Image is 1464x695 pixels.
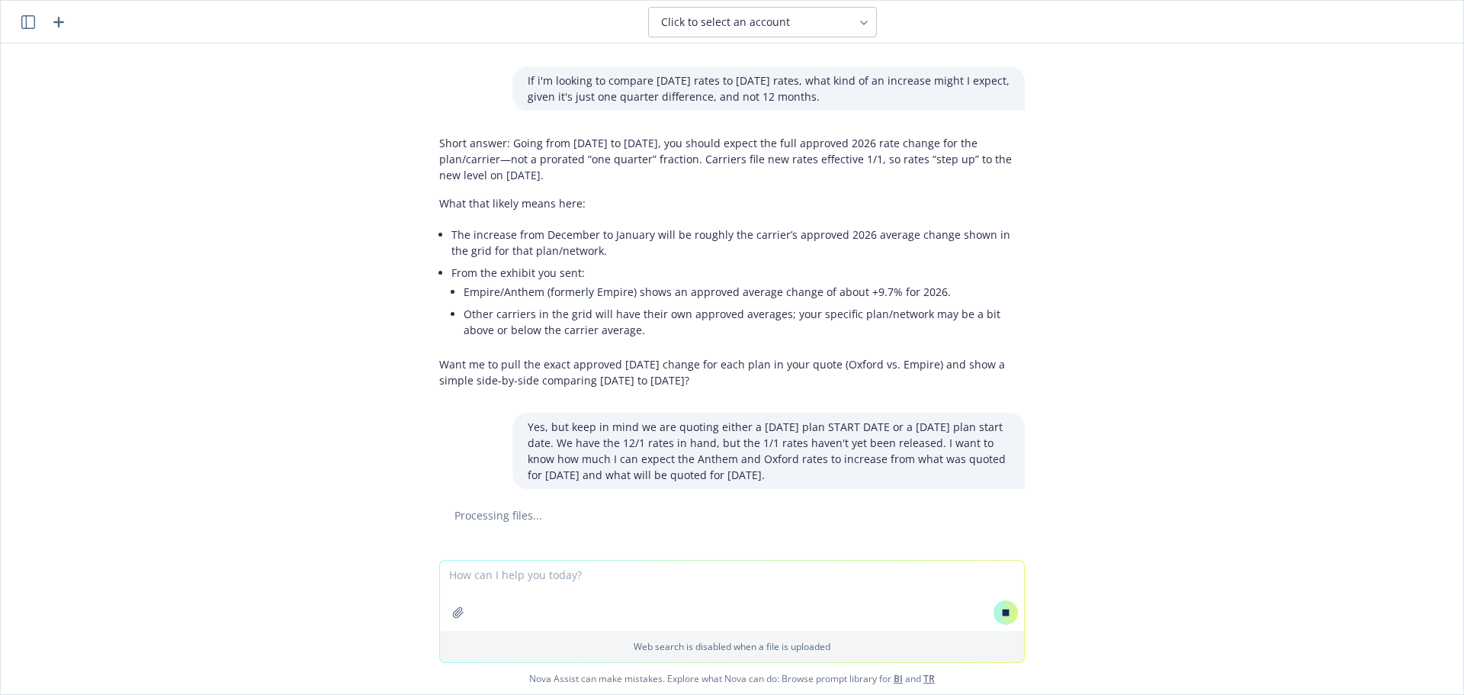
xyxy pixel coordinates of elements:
p: Web search is disabled when a file is uploaded [449,640,1015,653]
p: What that likely means here: [439,195,1025,211]
p: Yes, but keep in mind we are quoting either a [DATE] plan START DATE or a [DATE] plan start date.... [528,419,1010,483]
p: Short answer: Going from [DATE] to [DATE], you should expect the full approved 2026 rate change f... [439,135,1025,183]
span: Click to select an account [661,14,790,30]
p: Want me to pull the exact approved [DATE] change for each plan in your quote (Oxford vs. Empire) ... [439,356,1025,388]
div: Processing files... [439,507,1025,523]
li: Empire/Anthem (formerly Empire) shows an approved average change of about +9.7% for 2026. [464,281,1025,303]
span: Nova Assist can make mistakes. Explore what Nova can do: Browse prompt library for and [7,663,1457,694]
li: The increase from December to January will be roughly the carrier’s approved 2026 average change ... [451,224,1025,262]
li: Other carriers in the grid will have their own approved averages; your specific plan/network may ... [464,303,1025,341]
li: From the exhibit you sent: [451,262,1025,344]
a: TR [923,672,935,685]
a: BI [894,672,903,685]
button: Click to select an account [648,7,877,37]
p: If i'm looking to compare [DATE] rates to [DATE] rates, what kind of an increase might I expect, ... [528,72,1010,105]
